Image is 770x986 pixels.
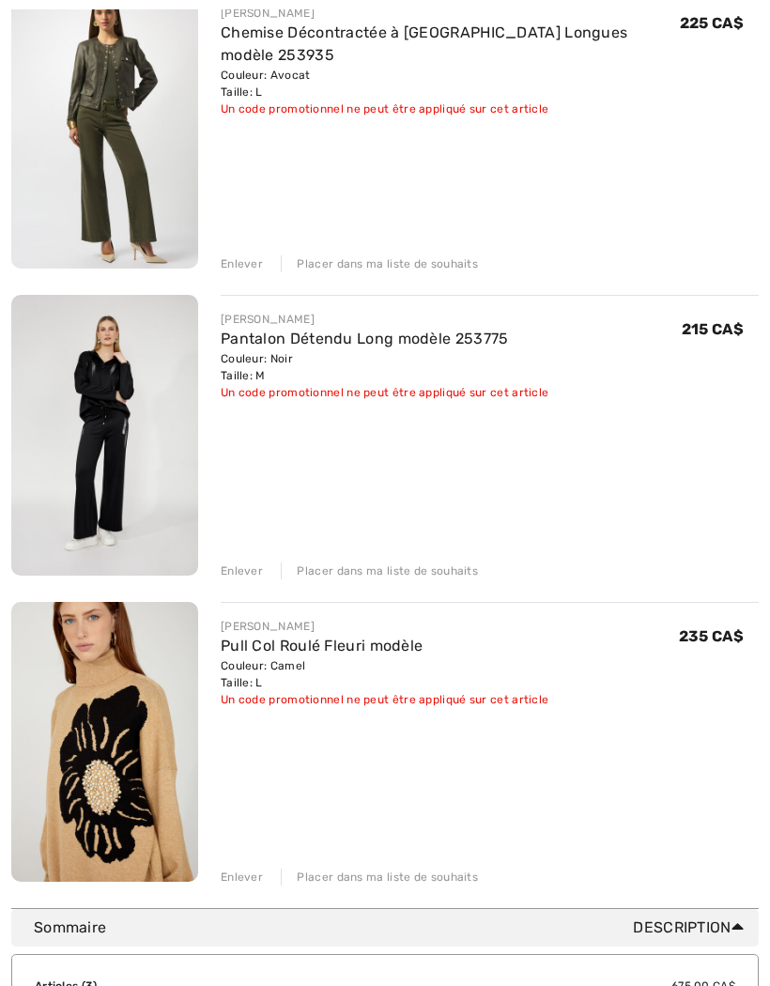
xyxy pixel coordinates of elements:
[680,14,744,32] span: 225 CA$
[221,869,263,886] div: Enlever
[679,627,744,645] span: 235 CA$
[221,5,680,22] div: [PERSON_NAME]
[221,311,548,328] div: [PERSON_NAME]
[682,320,744,338] span: 215 CA$
[221,330,509,347] a: Pantalon Détendu Long modèle 253775
[221,384,548,401] div: Un code promotionnel ne peut être appliqué sur cet article
[11,602,198,883] img: Pull Col Roulé Fleuri modèle
[221,23,627,64] a: Chemise Décontractée à [GEOGRAPHIC_DATA] Longues modèle 253935
[221,67,680,100] div: Couleur: Avocat Taille: L
[221,618,548,635] div: [PERSON_NAME]
[34,917,751,939] div: Sommaire
[281,869,478,886] div: Placer dans ma liste de souhaits
[221,350,548,384] div: Couleur: Noir Taille: M
[221,562,263,579] div: Enlever
[221,255,263,272] div: Enlever
[281,562,478,579] div: Placer dans ma liste de souhaits
[633,917,751,939] span: Description
[281,255,478,272] div: Placer dans ma liste de souhaits
[11,295,198,576] img: Pantalon Détendu Long modèle 253775
[221,691,548,708] div: Un code promotionnel ne peut être appliqué sur cet article
[221,100,680,117] div: Un code promotionnel ne peut être appliqué sur cet article
[221,637,423,655] a: Pull Col Roulé Fleuri modèle
[221,657,548,691] div: Couleur: Camel Taille: L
